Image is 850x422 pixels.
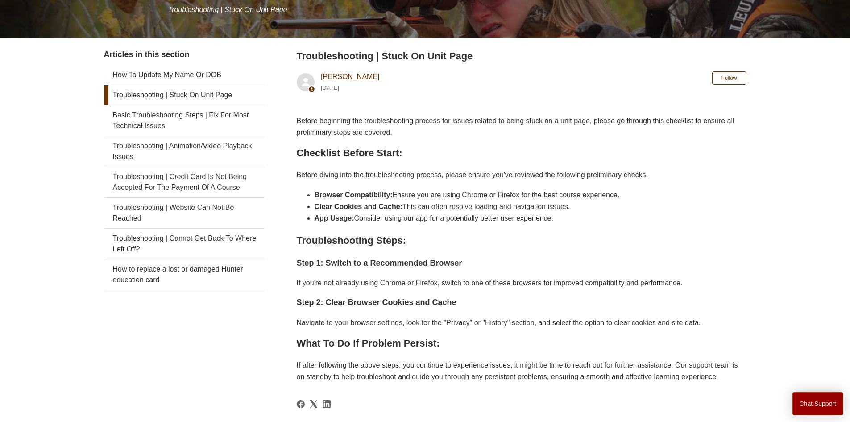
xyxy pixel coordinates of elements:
a: Troubleshooting | Website Can Not Be Reached [104,198,265,228]
strong: Clear Cookies and Cache: [315,203,402,210]
svg: Share this page on X Corp [310,400,318,408]
button: Follow Article [712,71,746,85]
p: Before beginning the troubleshooting process for issues related to being stuck on a unit page, pl... [297,115,746,138]
button: Chat Support [792,392,844,415]
li: Consider using our app for a potentially better user experience. [315,213,746,224]
p: If you're not already using Chrome or Firefox, switch to one of these browsers for improved compa... [297,277,746,289]
svg: Share this page on LinkedIn [323,400,331,408]
a: Facebook [297,400,305,408]
h2: Troubleshooting | Stuck On Unit Page [297,49,746,63]
strong: App Usage: [315,214,354,222]
p: If after following the above steps, you continue to experience issues, it might be time to reach ... [297,359,746,382]
p: Before diving into the troubleshooting process, please ensure you've reviewed the following preli... [297,169,746,181]
time: 05/15/2024, 11:36 [321,84,339,91]
a: How To Update My Name Or DOB [104,65,265,85]
a: Troubleshooting | Animation/Video Playback Issues [104,136,265,167]
h2: Checklist Before Start: [297,145,746,161]
a: Troubleshooting | Credit Card Is Not Being Accepted For The Payment Of A Course [104,167,265,197]
a: [PERSON_NAME] [321,73,380,80]
li: Ensure you are using Chrome or Firefox for the best course experience. [315,189,746,201]
svg: Share this page on Facebook [297,400,305,408]
a: LinkedIn [323,400,331,408]
p: Navigate to your browser settings, look for the "Privacy" or "History" section, and select the op... [297,317,746,329]
span: Articles in this section [104,50,190,59]
h2: What To Do If Problem Persist: [297,335,746,351]
li: This can often resolve loading and navigation issues. [315,201,746,213]
h3: Step 2: Clear Browser Cookies and Cache [297,296,746,309]
h3: Step 1: Switch to a Recommended Browser [297,257,746,270]
span: Troubleshooting | Stuck On Unit Page [168,6,287,13]
a: Troubleshooting | Stuck On Unit Page [104,85,265,105]
h2: Troubleshooting Steps: [297,233,746,248]
a: Troubleshooting | Cannot Get Back To Where Left Off? [104,229,265,259]
strong: Browser Compatibility: [315,191,393,199]
a: How to replace a lost or damaged Hunter education card [104,259,265,290]
a: X Corp [310,400,318,408]
a: Basic Troubleshooting Steps | Fix For Most Technical Issues [104,105,265,136]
